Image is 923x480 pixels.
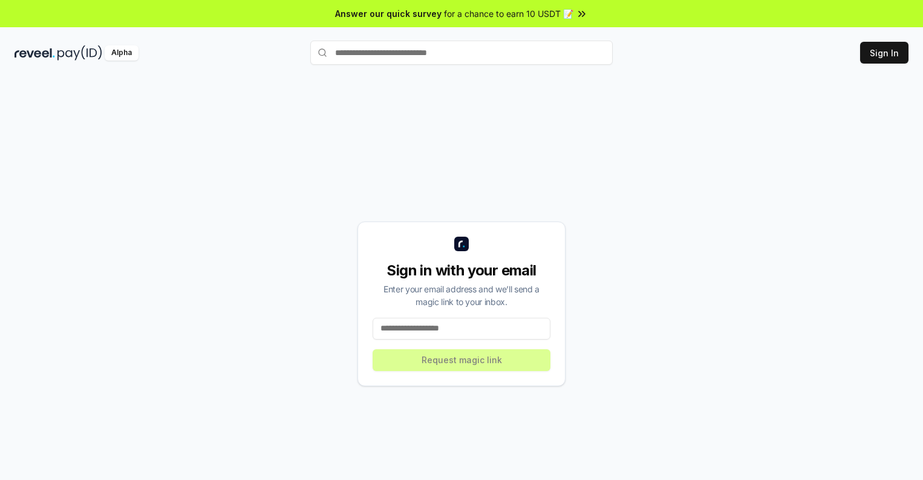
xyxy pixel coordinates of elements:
[860,42,908,64] button: Sign In
[373,261,550,280] div: Sign in with your email
[57,45,102,61] img: pay_id
[444,7,573,20] span: for a chance to earn 10 USDT 📝
[15,45,55,61] img: reveel_dark
[105,45,139,61] div: Alpha
[373,283,550,308] div: Enter your email address and we’ll send a magic link to your inbox.
[335,7,442,20] span: Answer our quick survey
[454,237,469,251] img: logo_small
